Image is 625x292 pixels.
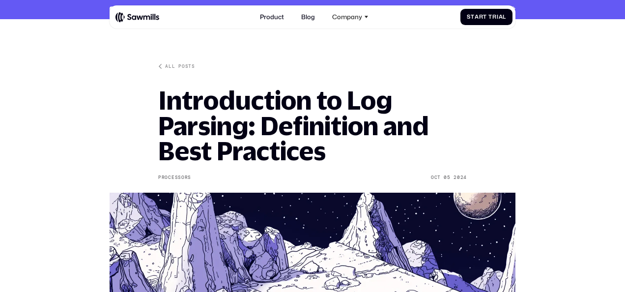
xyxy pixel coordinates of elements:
span: a [475,14,479,20]
div: 2024 [454,175,467,180]
div: Processors [158,175,191,180]
span: t [471,14,475,20]
a: Blog [296,8,319,25]
div: Company [327,8,372,25]
div: Oct [431,175,441,180]
div: Company [332,13,362,21]
span: S [467,14,471,20]
h1: Introduction to Log Parsing: Definition and Best Practices [158,88,467,164]
span: r [492,14,497,20]
div: All posts [165,63,195,70]
span: i [497,14,499,20]
span: l [503,14,506,20]
a: StartTrial [460,9,512,25]
span: r [479,14,483,20]
span: T [488,14,492,20]
div: 05 [444,175,450,180]
a: All posts [158,63,195,70]
a: Product [255,8,288,25]
span: t [483,14,487,20]
span: a [499,14,503,20]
